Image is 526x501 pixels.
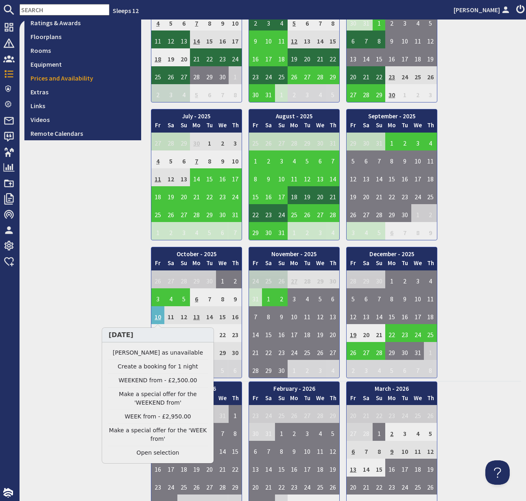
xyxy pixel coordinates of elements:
td: 30 [347,13,360,30]
td: 25 [151,66,164,84]
td: 16 [249,48,262,66]
td: 3 [424,84,437,102]
td: 6 [177,150,190,168]
td: 12 [288,30,301,48]
td: 8 [229,84,242,102]
td: 2 [262,150,275,168]
a: [PERSON_NAME] [454,5,511,15]
td: 21 [190,186,203,204]
a: Rooms [24,44,141,57]
td: 22 [385,186,398,204]
td: 29 [347,133,360,150]
td: 31 [262,84,275,102]
td: 17 [275,186,288,204]
td: 17 [398,48,411,66]
th: We [314,121,327,133]
th: Mo [190,259,203,270]
td: 5 [164,13,177,30]
td: 26 [262,133,275,150]
td: 8 [203,13,216,30]
th: We [411,259,424,270]
td: 15 [249,186,262,204]
a: Sleeps 12 [113,7,139,15]
td: 27 [360,204,373,222]
th: Th [424,121,437,133]
td: 3 [301,84,314,102]
td: 7 [326,150,339,168]
td: 17 [262,48,275,66]
td: 28 [360,84,373,102]
td: 28 [314,66,327,84]
td: 14 [190,30,203,48]
th: Th [229,121,242,133]
td: 22 [249,204,262,222]
td: 30 [398,204,411,222]
td: 11 [151,30,164,48]
th: Sa [164,121,177,133]
td: 13 [347,48,360,66]
th: December - 2025 [347,247,437,259]
td: 9 [424,222,437,240]
td: 3 [275,150,288,168]
td: 1 [249,150,262,168]
td: 28 [164,133,177,150]
th: September - 2025 [347,109,437,121]
td: 7 [216,84,229,102]
a: Ratings & Awards [24,16,141,30]
td: 5 [164,150,177,168]
td: 27 [314,204,327,222]
td: 27 [151,133,164,150]
td: 24 [275,204,288,222]
td: 27 [177,204,190,222]
td: 4 [177,84,190,102]
td: 10 [229,150,242,168]
td: 30 [314,133,327,150]
td: 24 [229,186,242,204]
td: 21 [360,66,373,84]
td: 18 [151,48,164,66]
td: 29 [385,204,398,222]
td: 26 [347,204,360,222]
td: 28 [373,204,386,222]
td: 1 [203,133,216,150]
td: 12 [301,168,314,186]
th: Sa [262,121,275,133]
input: SEARCH [20,4,109,15]
td: 29 [203,66,216,84]
td: 1 [385,133,398,150]
td: 18 [288,186,301,204]
td: 7 [398,222,411,240]
td: 1 [411,204,424,222]
iframe: Toggle Customer Support [485,460,510,485]
td: 16 [385,48,398,66]
td: 6 [314,150,327,168]
td: 5 [203,222,216,240]
a: Make a special offer for the 'WEEK from' [108,426,208,443]
td: 24 [262,66,275,84]
td: 25 [411,66,424,84]
td: 13 [360,168,373,186]
td: 2 [216,133,229,150]
td: 30 [216,204,229,222]
td: 2 [249,13,262,30]
td: 4 [314,84,327,102]
td: 5 [424,13,437,30]
td: 25 [249,133,262,150]
td: 14 [190,168,203,186]
td: 23 [262,204,275,222]
td: 24 [411,186,424,204]
td: 4 [360,222,373,240]
a: WEEK from - £2,950.00 [108,412,208,421]
td: 18 [151,186,164,204]
th: Su [177,259,190,270]
td: 14 [373,168,386,186]
th: Sa [164,259,177,270]
td: 3 [262,13,275,30]
th: Fr [151,259,164,270]
td: 10 [229,13,242,30]
td: 29 [249,222,262,240]
td: 2 [411,84,424,102]
td: 12 [164,30,177,48]
td: 6 [360,150,373,168]
td: 30 [190,133,203,150]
